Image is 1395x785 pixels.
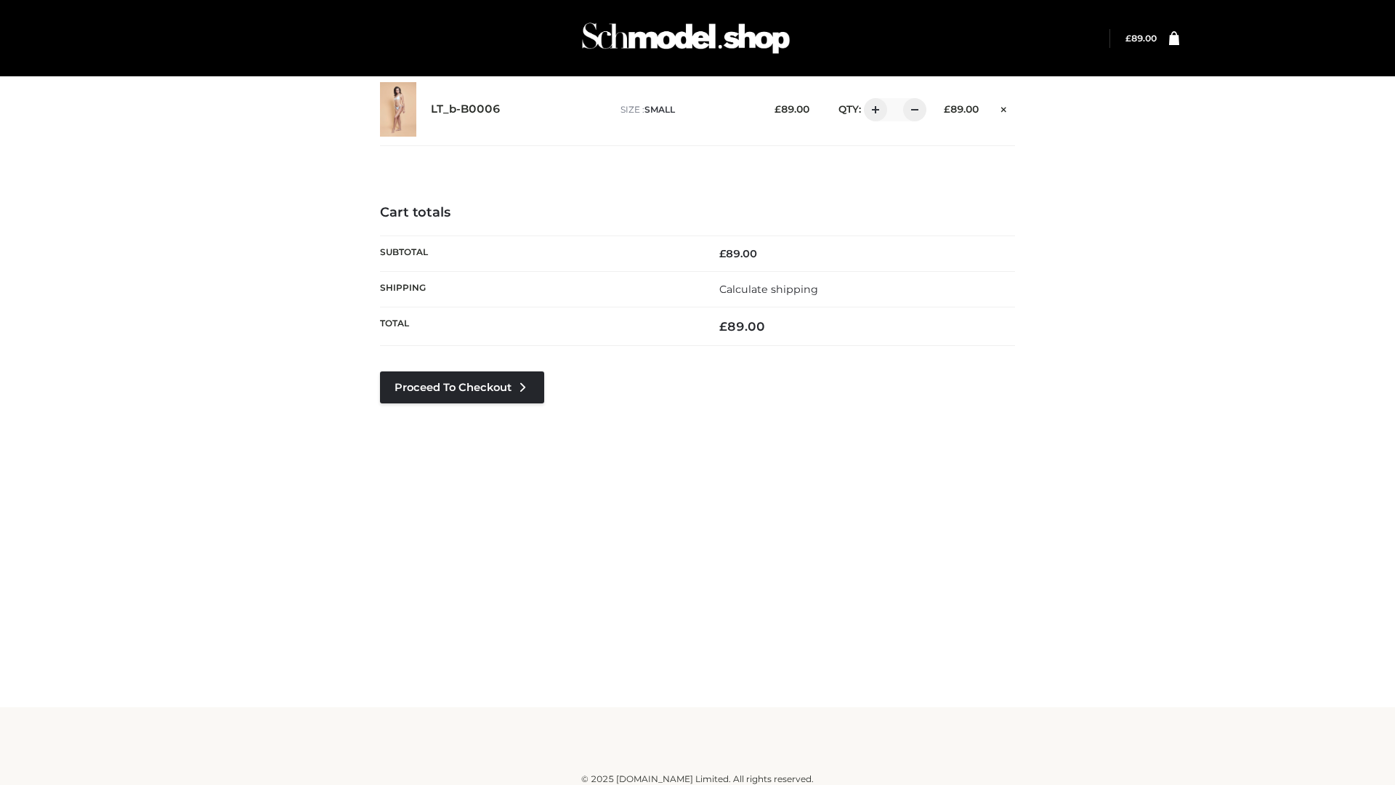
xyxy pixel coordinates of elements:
span: £ [944,103,950,115]
span: £ [1125,33,1131,44]
bdi: 89.00 [1125,33,1157,44]
bdi: 89.00 [719,247,757,260]
img: Schmodel Admin 964 [577,9,795,67]
span: £ [775,103,781,115]
h4: Cart totals [380,205,1015,221]
div: QTY: [824,98,921,121]
img: LT_b-B0006 - SMALL [380,82,416,137]
th: Shipping [380,271,697,307]
a: £89.00 [1125,33,1157,44]
a: LT_b-B0006 [431,102,501,116]
th: Subtotal [380,235,697,271]
span: SMALL [644,104,675,115]
bdi: 89.00 [719,319,765,334]
a: Remove this item [993,98,1015,117]
p: size : [620,103,752,116]
span: £ [719,319,727,334]
span: £ [719,247,726,260]
bdi: 89.00 [775,103,809,115]
a: Calculate shipping [719,283,818,296]
bdi: 89.00 [944,103,979,115]
a: Proceed to Checkout [380,371,544,403]
th: Total [380,307,697,346]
